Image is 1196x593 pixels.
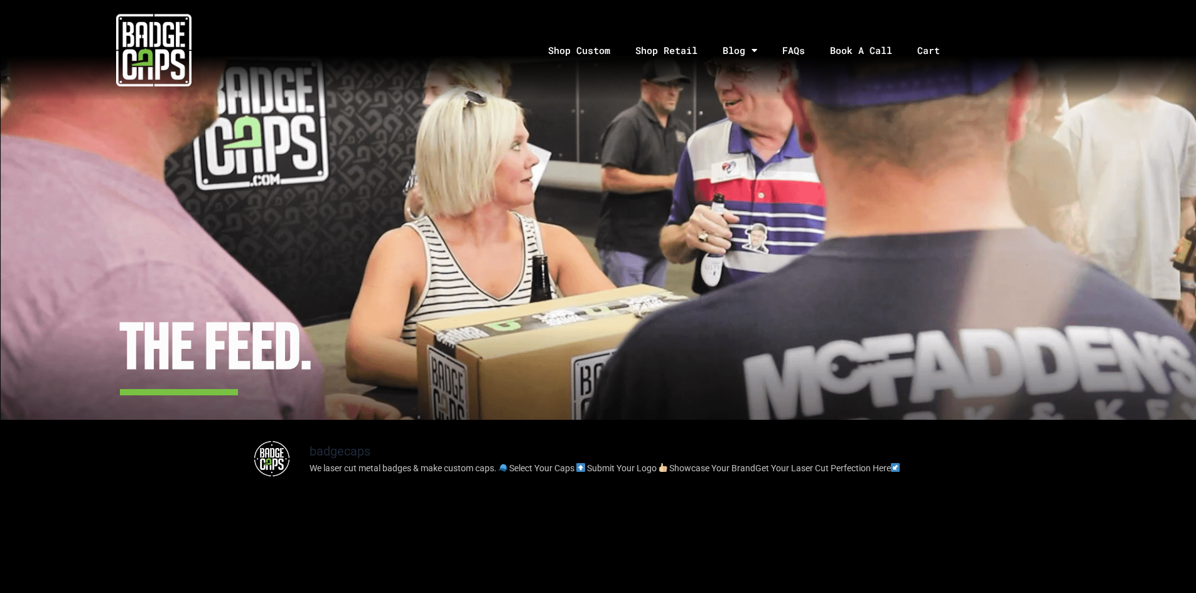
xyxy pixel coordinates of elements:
a: Book A Call [817,18,905,83]
a: Blog [710,18,770,83]
a: Cart [905,18,968,83]
img: badgecaps white logo with green acccent [116,13,191,88]
p: We laser cut metal badges & make custom caps. Select Your Caps Submit Your Logo Showcase Your Bra... [310,462,902,475]
a: badgecaps We laser cut metal badges & make custom caps. 🧢Select Your Caps ⬆️Submit Your Logo 👍🏼Sh... [247,434,950,484]
img: 👍🏼 [659,463,667,472]
a: Shop Retail [623,18,710,83]
img: ⬆️ [576,463,585,472]
h3: badgecaps [310,442,370,460]
a: Shop Custom [536,18,623,83]
a: FAQs [770,18,817,83]
nav: Menu [307,18,1196,83]
img: ↙️ [891,463,900,472]
img: 🧢 [498,463,507,472]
